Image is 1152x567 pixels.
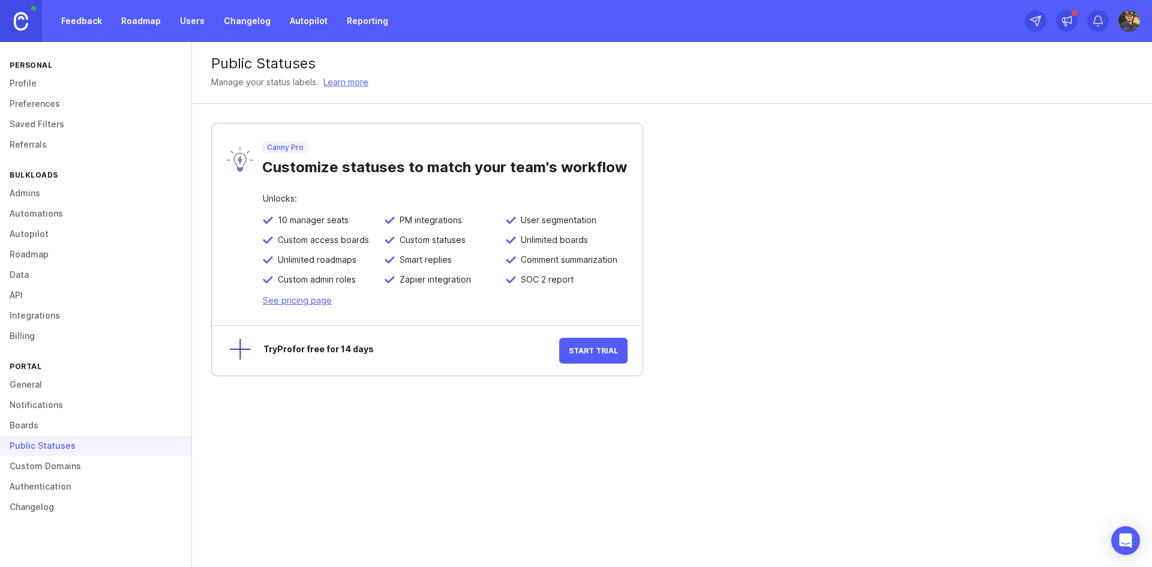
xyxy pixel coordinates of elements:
[273,235,369,245] span: Custom access boards
[14,12,28,31] img: Canny Home
[217,10,278,32] a: Changelog
[1111,526,1140,555] div: Open Intercom Messenger
[54,10,109,32] a: Feedback
[273,215,349,226] span: 10 manager seats
[262,154,628,176] div: Customize statuses to match your team's workflow
[1118,10,1140,32] img: Tyler
[263,295,332,305] a: See pricing page
[395,215,462,226] span: PM integrations
[323,76,368,89] a: Learn more
[227,147,253,172] img: lyW0TRAiArAAAAAASUVORK5CYII=
[569,346,618,355] span: Start Trial
[340,10,395,32] a: Reporting
[273,274,356,285] span: Custom admin roles
[173,10,212,32] a: Users
[395,235,466,245] span: Custom statuses
[263,345,559,356] div: Try Pro for free for 14 days
[516,274,574,285] span: SOC 2 report
[283,10,335,32] a: Autopilot
[211,56,1133,71] div: Public Statuses
[263,194,628,215] div: Unlocks:
[395,254,452,265] span: Smart replies
[516,235,588,245] span: Unlimited boards
[516,215,596,226] span: User segmentation
[114,10,168,32] a: Roadmap
[395,274,471,285] span: Zapier integration
[516,254,617,265] span: Comment summarization
[211,76,319,89] div: Manage your status labels.
[273,254,356,265] span: Unlimited roadmaps
[559,338,628,364] button: Start Trial
[267,143,304,152] p: Canny Pro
